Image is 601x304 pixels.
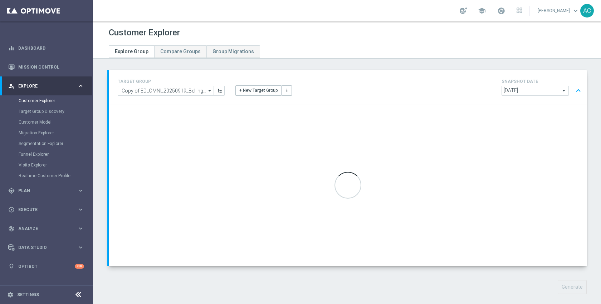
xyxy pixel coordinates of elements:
i: keyboard_arrow_right [77,244,84,251]
button: Generate [558,280,587,294]
a: [PERSON_NAME]keyboard_arrow_down [537,5,580,16]
div: Migration Explorer [19,128,92,138]
button: equalizer Dashboard [8,45,84,51]
span: Data Studio [18,245,77,250]
div: Customer Model [19,117,92,128]
div: Mission Control [8,58,84,76]
button: person_search Explore keyboard_arrow_right [8,83,84,89]
input: Copy of ED_OMNI_20250919_Bellingham_Bin_Wins [118,86,214,96]
a: Settings [17,293,39,297]
div: Analyze [8,225,77,232]
a: Visits Explorer [19,162,74,168]
button: track_changes Analyze keyboard_arrow_right [8,226,84,231]
div: Explore [8,83,77,89]
a: Funnel Explorer [19,151,74,157]
div: Realtime Customer Profile [19,170,92,181]
i: settings [7,291,14,298]
h1: Customer Explorer [109,28,180,38]
a: Dashboard [18,39,84,58]
i: gps_fixed [8,188,15,194]
button: expand_less [573,84,583,98]
a: Target Group Discovery [19,109,74,114]
div: Visits Explorer [19,160,92,170]
h4: TARGET GROUP [118,79,225,84]
div: Dashboard [8,39,84,58]
i: keyboard_arrow_right [77,225,84,232]
div: Execute [8,206,77,213]
div: Plan [8,188,77,194]
i: keyboard_arrow_right [77,187,84,194]
button: + New Target Group [235,85,282,95]
button: Data Studio keyboard_arrow_right [8,245,84,250]
a: Migration Explorer [19,130,74,136]
i: more_vert [284,88,289,93]
span: Plan [18,189,77,193]
i: lightbulb [8,263,15,270]
button: gps_fixed Plan keyboard_arrow_right [8,188,84,194]
i: track_changes [8,225,15,232]
div: +10 [75,264,84,269]
div: AC [580,4,594,18]
i: play_circle_outline [8,206,15,213]
a: Realtime Customer Profile [19,173,74,179]
i: equalizer [8,45,15,51]
button: lightbulb Optibot +10 [8,264,84,269]
span: Compare Groups [160,49,201,54]
div: Segmentation Explorer [19,138,92,149]
ul: Tabs [109,45,260,58]
div: TARGET GROUP arrow_drop_down + New Target Group more_vert SNAPSHOT DATE arrow_drop_down expand_less [118,77,578,98]
span: keyboard_arrow_down [572,7,580,15]
i: keyboard_arrow_right [77,206,84,213]
a: Optibot [18,257,75,276]
a: Mission Control [18,58,84,76]
h4: SNAPSHOT DATE [502,79,584,84]
a: Customer Explorer [19,98,74,104]
button: play_circle_outline Execute keyboard_arrow_right [8,207,84,213]
div: Target Group Discovery [19,106,92,117]
div: Data Studio [8,244,77,251]
span: Analyze [18,226,77,231]
i: keyboard_arrow_right [77,83,84,89]
span: Explore Group [115,49,148,54]
button: more_vert [282,85,292,95]
span: Explore [18,84,77,88]
span: Group Migrations [212,49,254,54]
button: Mission Control [8,64,84,70]
a: Segmentation Explorer [19,141,74,146]
div: Optibot [8,257,84,276]
span: Execute [18,208,77,212]
span: school [478,7,486,15]
i: arrow_drop_down [206,86,214,95]
a: Customer Model [19,119,74,125]
div: Customer Explorer [19,95,92,106]
i: person_search [8,83,15,89]
div: Funnel Explorer [19,149,92,160]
